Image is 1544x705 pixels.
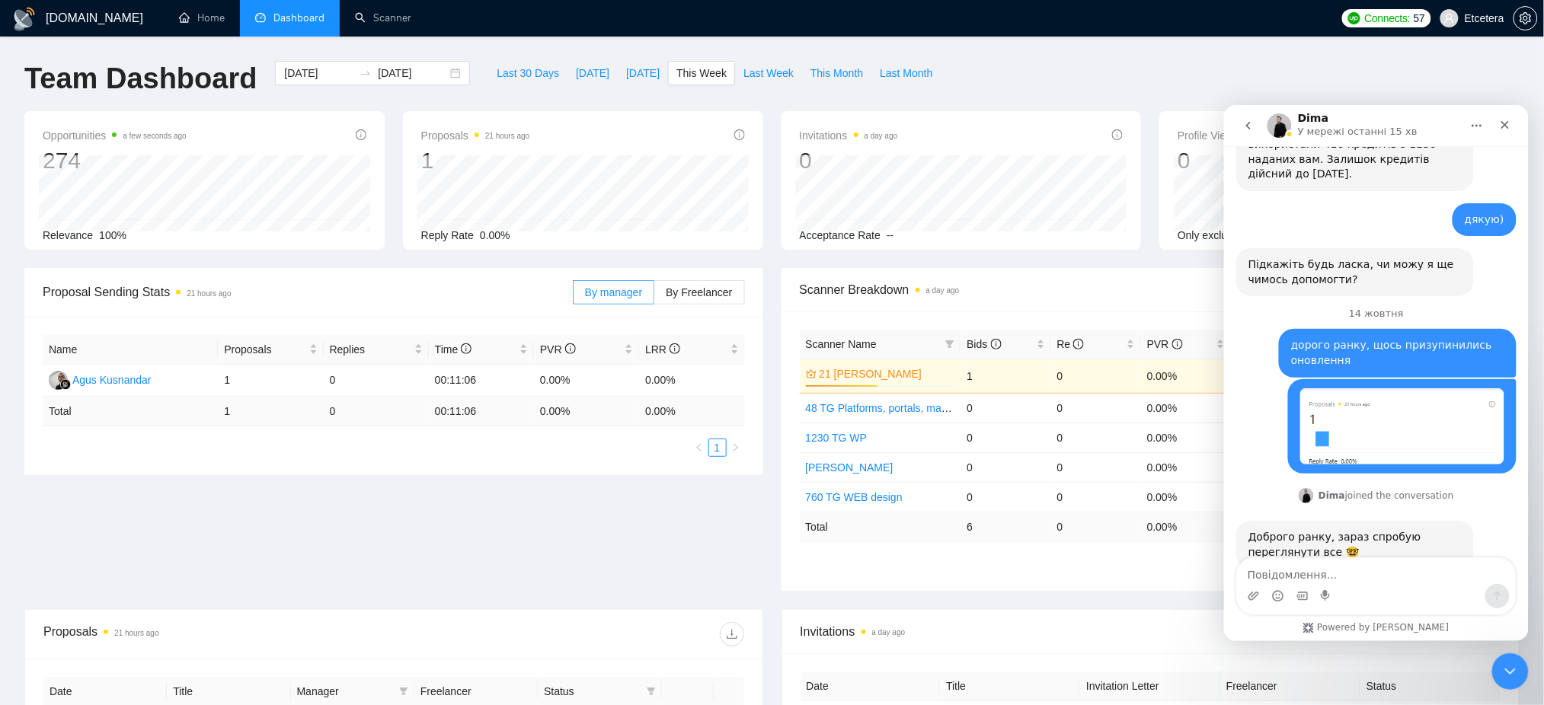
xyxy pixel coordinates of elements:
[187,289,231,298] time: 21 hours ago
[618,61,668,85] button: [DATE]
[1051,482,1141,512] td: 0
[806,461,893,474] a: [PERSON_NAME]
[690,439,708,457] button: left
[810,65,863,81] span: This Month
[360,67,372,79] span: swap-right
[1514,12,1537,24] span: setting
[727,439,745,457] li: Next Page
[961,482,1050,512] td: 0
[123,132,186,140] time: a few seconds ago
[43,335,218,365] th: Name
[1178,146,1290,175] div: 0
[802,61,871,85] button: This Month
[720,622,744,646] button: download
[1492,653,1529,690] iframe: Intercom live chat
[544,683,640,700] span: Status
[676,65,727,81] span: This Week
[360,67,372,79] span: to
[1514,12,1538,24] a: setting
[1178,126,1290,145] span: Profile Views
[1147,338,1183,350] span: PVR
[60,379,71,390] img: gigradar-bm.png
[872,628,906,636] time: a day ago
[179,11,225,24] a: homeHome
[396,680,411,703] span: filter
[43,229,93,241] span: Relevance
[743,65,794,81] span: Last Week
[488,61,567,85] button: Last 30 Days
[1141,423,1231,452] td: 0.00%
[708,439,727,457] li: 1
[24,61,257,97] h1: Team Dashboard
[324,365,429,397] td: 0
[1172,339,1183,349] span: info-circle
[800,512,961,541] td: Total
[734,129,745,140] span: info-circle
[435,343,472,356] span: Time
[43,282,573,301] span: Proposal Sending Stats
[12,7,37,31] img: logo
[540,343,576,356] span: PVR
[218,397,323,426] td: 1
[43,622,394,646] div: Proposals
[1141,393,1231,423] td: 0.00%
[378,65,447,81] input: End date
[961,423,1050,452] td: 0
[721,628,743,640] span: download
[72,372,152,388] div: Agus Kusnandar
[926,286,960,295] time: a day ago
[1414,10,1425,27] span: 57
[690,439,708,457] li: Previous Page
[1141,482,1231,512] td: 0.00%
[991,339,1002,349] span: info-circle
[709,439,726,456] a: 1
[1224,105,1529,641] iframe: Intercom live chat
[421,229,474,241] span: Reply Rate
[565,343,576,354] span: info-circle
[1051,512,1141,541] td: 0
[1051,359,1141,393] td: 0
[887,229,893,241] span: --
[218,365,323,397] td: 1
[399,687,408,696] span: filter
[534,397,639,426] td: 0.00 %
[1514,6,1538,30] button: setting
[49,373,152,385] a: AKAgus Kusnandar
[865,132,898,140] time: a day ago
[1051,452,1141,482] td: 0
[273,11,324,24] span: Dashboard
[731,443,740,452] span: right
[330,341,411,358] span: Replies
[1444,13,1455,24] span: user
[1178,229,1331,241] span: Only exclusive agency members
[43,146,187,175] div: 274
[961,512,1050,541] td: 6
[567,61,618,85] button: [DATE]
[800,229,881,241] span: Acceptance Rate
[1348,12,1360,24] img: upwork-logo.png
[1141,359,1231,393] td: 0.00%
